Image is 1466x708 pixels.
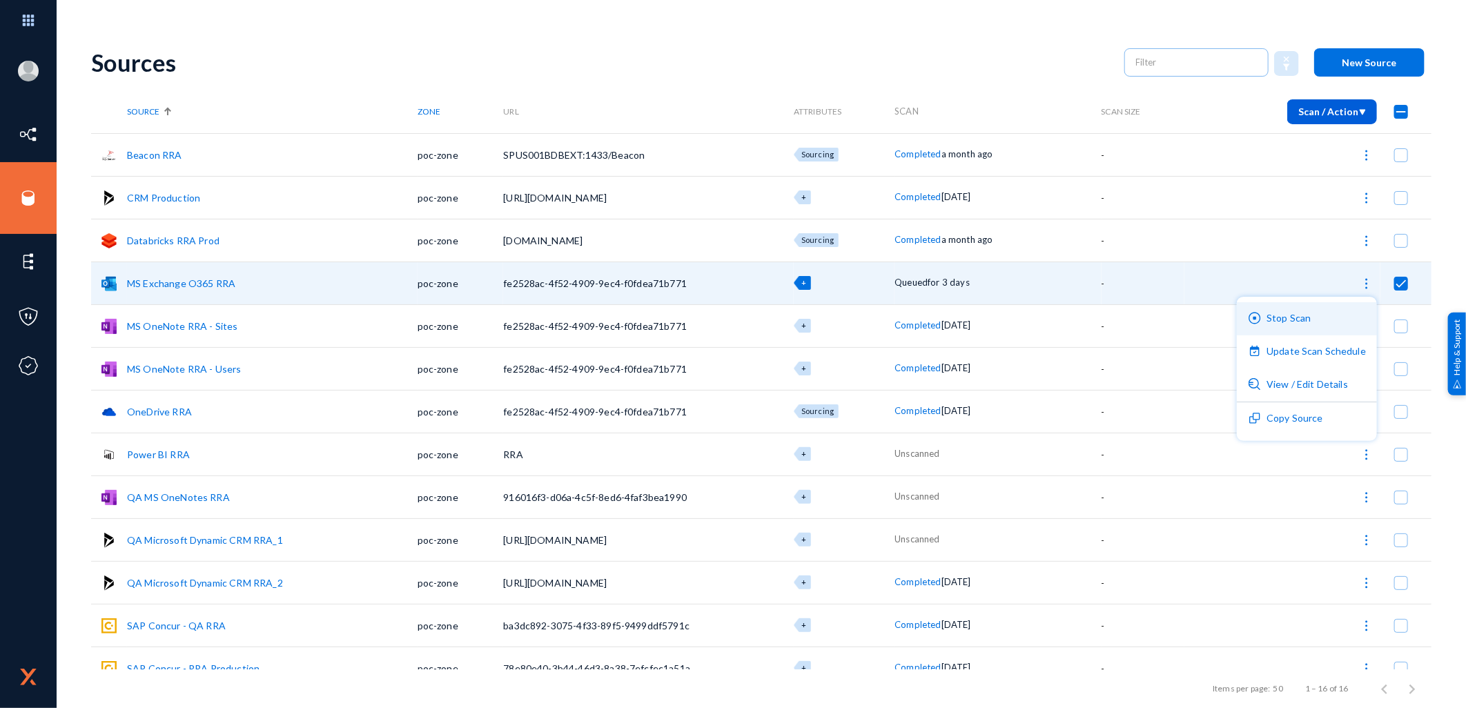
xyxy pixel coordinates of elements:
button: Update Scan Schedule [1237,335,1377,368]
img: icon-scheduled-purple.svg [1249,345,1261,357]
img: icon-stop.svg [1249,312,1261,324]
img: icon-duplicate.svg [1249,412,1261,424]
img: icon-detail.svg [1249,378,1261,391]
button: View / Edit Details [1237,368,1377,402]
button: Copy Source [1237,402,1377,435]
button: Stop Scan [1237,302,1377,335]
